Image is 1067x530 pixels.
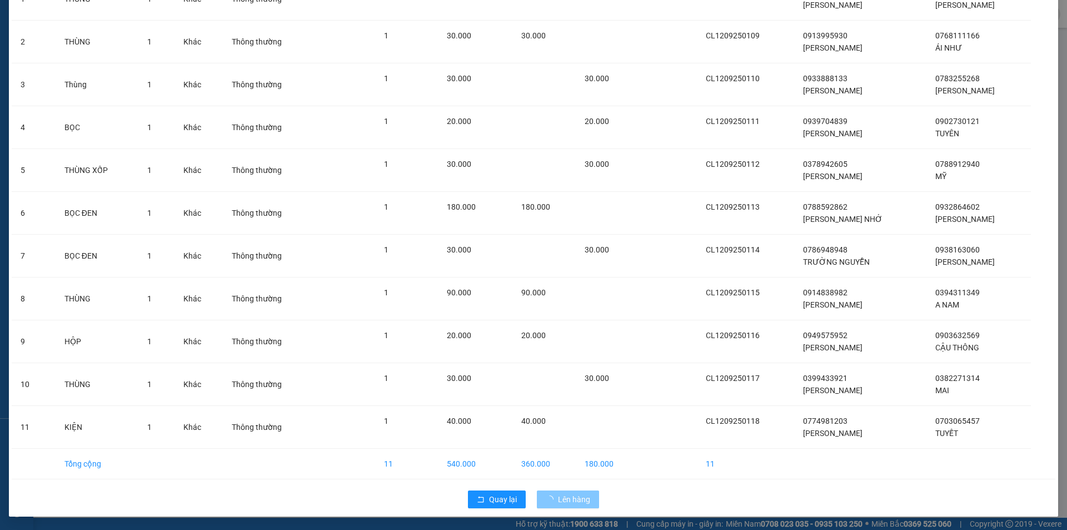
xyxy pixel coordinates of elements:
span: MAI [935,386,949,395]
td: Thông thường [223,278,315,320]
td: BỌC [56,106,138,149]
td: Thông thường [223,406,315,449]
td: HỘP [56,320,138,363]
span: 30.000 [447,245,471,254]
td: Khác [174,278,223,320]
span: 1 [384,417,388,425]
span: CL1209250115 [706,288,760,297]
span: [PERSON_NAME] [803,1,862,9]
td: 10 [12,363,56,406]
span: 0394311349 [935,288,980,297]
span: 90.000 [521,288,546,297]
span: 1 [384,245,388,254]
td: Khác [174,320,223,363]
span: 0903632569 [935,331,980,340]
span: 30.000 [447,374,471,383]
span: 180.000 [521,202,550,211]
span: 1 [384,202,388,211]
span: 1 [384,374,388,383]
td: Khác [174,106,223,149]
td: 7 [12,235,56,278]
td: THÙNG [56,278,138,320]
span: CL1209250111 [706,117,760,126]
span: 20.000 [521,331,546,340]
td: 11 [697,449,794,479]
span: [PERSON_NAME] [803,129,862,138]
span: TUYẾT [935,429,958,438]
td: Khác [174,363,223,406]
span: 0933888133 [803,74,847,83]
td: BỌC ĐEN [56,192,138,235]
span: [PERSON_NAME] [935,1,995,9]
td: BỌC ĐEN [56,235,138,278]
span: 30.000 [447,160,471,169]
span: [PERSON_NAME] [803,386,862,395]
td: THÙNG XỐP [56,149,138,192]
span: loading [546,496,558,503]
td: 540.000 [438,449,512,479]
td: Khác [174,149,223,192]
span: 0378942605 [803,160,847,169]
span: 1 [384,74,388,83]
span: A NAM [935,300,959,309]
span: [PERSON_NAME] [935,86,995,95]
td: 3 [12,63,56,106]
span: 0788912940 [935,160,980,169]
td: 180.000 [576,449,639,479]
td: Khác [174,235,223,278]
span: 1 [384,117,388,126]
td: 11 [375,449,438,479]
button: Lên hàng [537,491,599,508]
span: 0932864602 [935,202,980,211]
span: CẬU THÔNG [935,343,979,352]
td: 6 [12,192,56,235]
span: 0938163060 [935,245,980,254]
td: KIỆN [56,406,138,449]
span: TUYÊN [935,129,959,138]
td: 4 [12,106,56,149]
td: 2 [12,21,56,63]
span: [PERSON_NAME] [935,215,995,224]
span: 0939704839 [803,117,847,126]
span: 1 [384,331,388,340]
td: Thông thường [223,63,315,106]
span: 0902730121 [935,117,980,126]
td: 9 [12,320,56,363]
span: CL1209250112 [706,160,760,169]
span: [PERSON_NAME] [803,300,862,309]
span: CL1209250109 [706,31,760,40]
span: [PERSON_NAME] NHỚ [803,215,882,224]
span: 30.000 [585,245,609,254]
span: [PERSON_NAME] [803,43,862,52]
span: MỸ [935,172,946,181]
span: 0382271314 [935,374,980,383]
span: CL1209250117 [706,374,760,383]
span: 30.000 [585,374,609,383]
span: 40.000 [447,417,471,425]
td: Khác [174,63,223,106]
td: Khác [174,192,223,235]
span: 0783255268 [935,74,980,83]
span: [PERSON_NAME] [803,172,862,181]
td: Thông thường [223,192,315,235]
span: 1 [147,123,152,132]
span: 0703065457 [935,417,980,425]
span: 0913995930 [803,31,847,40]
span: 30.000 [585,160,609,169]
span: 30.000 [521,31,546,40]
span: CL1209250118 [706,417,760,425]
td: Tổng cộng [56,449,138,479]
span: CL1209250113 [706,202,760,211]
span: 30.000 [447,31,471,40]
span: 90.000 [447,288,471,297]
span: 0788592862 [803,202,847,211]
td: THÙNG [56,21,138,63]
span: 30.000 [585,74,609,83]
span: 30.000 [447,74,471,83]
span: 180.000 [447,202,476,211]
span: Lên hàng [558,493,590,506]
span: 0914838982 [803,288,847,297]
button: rollbackQuay lại [468,491,526,508]
span: CL1209250116 [706,331,760,340]
td: 360.000 [512,449,576,479]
